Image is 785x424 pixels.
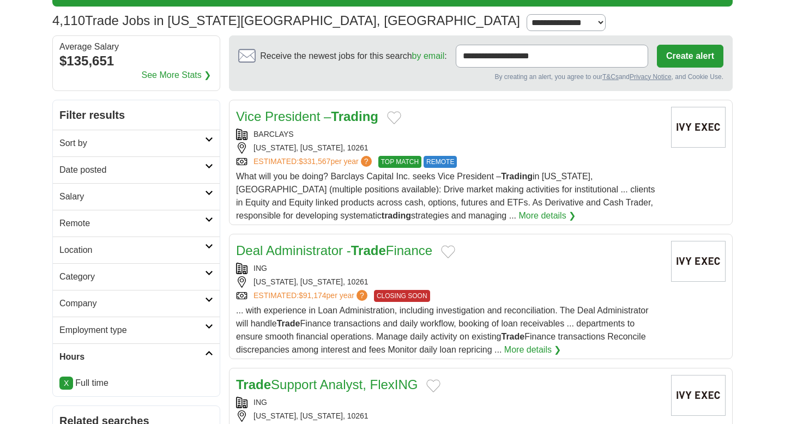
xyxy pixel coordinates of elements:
[236,306,649,354] span: ... with experience in Loan Administration, including investigation and reconciliation. The Deal ...
[53,290,220,317] a: Company
[602,73,619,81] a: T&Cs
[59,137,205,150] h2: Sort by
[236,263,662,274] div: ING
[671,107,726,148] img: Barclays logo
[53,237,220,263] a: Location
[357,290,367,301] span: ?
[361,156,372,167] span: ?
[236,276,662,288] div: [US_STATE], [US_STATE], 10261
[441,245,455,258] button: Add to favorite jobs
[238,72,723,82] div: By creating an alert, you agree to our and , and Cookie Use.
[53,263,220,290] a: Category
[59,43,213,51] div: Average Salary
[502,332,525,341] strong: Trade
[424,156,457,168] span: REMOTE
[59,217,205,230] h2: Remote
[59,297,205,310] h2: Company
[53,100,220,130] h2: Filter results
[630,73,672,81] a: Privacy Notice
[236,410,662,422] div: [US_STATE], [US_STATE], 10261
[277,319,300,328] strong: Trade
[236,172,655,220] span: What will you be doing? Barclays Capital Inc. seeks Vice President – in [US_STATE], [GEOGRAPHIC_D...
[382,211,411,220] strong: trading
[501,172,533,181] strong: Trading
[59,350,205,364] h2: Hours
[351,243,386,258] strong: Trade
[53,210,220,237] a: Remote
[519,209,576,222] a: More details ❯
[378,156,421,168] span: TOP MATCH
[504,343,561,356] a: More details ❯
[374,290,430,302] span: CLOSING SOON
[260,50,446,63] span: Receive the newest jobs for this search :
[52,13,520,28] h1: Trade Jobs in [US_STATE][GEOGRAPHIC_DATA], [GEOGRAPHIC_DATA]
[236,109,378,124] a: Vice President –Trading
[657,45,723,68] button: Create alert
[671,241,726,282] img: Company logo
[59,324,205,337] h2: Employment type
[253,290,370,302] a: ESTIMATED:$91,174per year?
[59,190,205,203] h2: Salary
[53,156,220,183] a: Date posted
[299,291,327,300] span: $91,174
[53,130,220,156] a: Sort by
[412,51,445,60] a: by email
[142,69,212,82] a: See More Stats ❯
[53,183,220,210] a: Salary
[236,377,271,392] strong: Trade
[59,377,73,390] a: X
[59,270,205,283] h2: Category
[253,156,374,168] a: ESTIMATED:$331,567per year?
[52,11,85,31] span: 4,110
[253,130,294,138] a: BARCLAYS
[426,379,440,392] button: Add to favorite jobs
[236,397,662,408] div: ING
[331,109,378,124] strong: Trading
[53,317,220,343] a: Employment type
[671,375,726,416] img: Company logo
[236,243,432,258] a: Deal Administrator -TradeFinance
[236,142,662,154] div: [US_STATE], [US_STATE], 10261
[59,51,213,71] div: $135,651
[236,377,418,392] a: TradeSupport Analyst, FlexING
[59,244,205,257] h2: Location
[53,343,220,370] a: Hours
[59,163,205,177] h2: Date posted
[59,377,213,390] li: Full time
[299,157,330,166] span: $331,567
[387,111,401,124] button: Add to favorite jobs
